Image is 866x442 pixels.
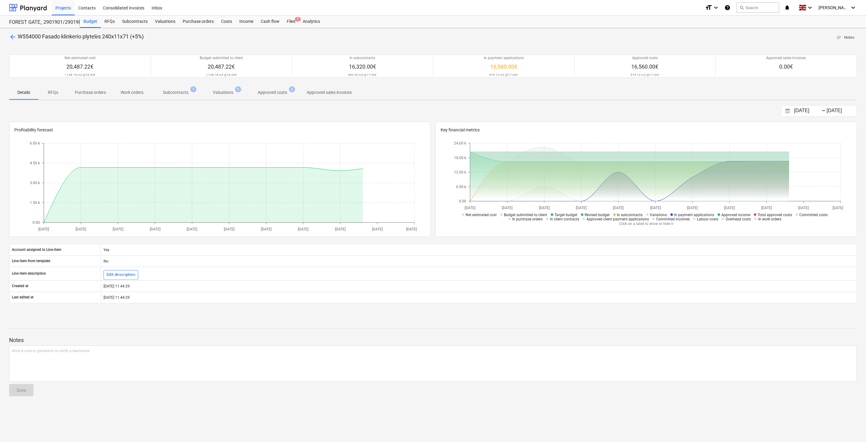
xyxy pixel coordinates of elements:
[187,227,197,231] tspan: [DATE]
[235,86,241,92] span: 2
[30,141,40,145] tspan: 6.00 k
[283,16,299,28] div: Files
[348,73,377,77] p: 960.00 m2 @ 17.00€
[295,17,301,21] span: 7
[213,89,233,96] p: Valuations
[822,109,826,113] div: -
[766,55,806,61] p: Approved sales invoices
[206,73,237,77] p: 1,138.18 m2 @ 18.00€
[258,89,287,96] p: Approved costs
[217,16,236,28] div: Costs
[466,213,497,217] span: Net estimated cost
[697,217,718,221] span: Labour costs
[406,227,417,231] tspan: [DATE]
[539,206,550,210] tspan: [DATE]
[836,413,866,442] iframe: Chat Widget
[650,206,661,210] tspan: [DATE]
[151,16,179,28] a: Valuations
[257,16,283,28] a: Cash flow
[307,89,352,96] p: Approved sales invoices
[632,63,659,70] span: 16,560.00€
[9,19,72,26] div: FOREST GATE_ 2901901/2901902/2901903
[806,4,814,11] i: keyboard_arrow_down
[793,107,824,115] input: Start Date
[190,86,196,92] span: 1
[454,156,466,160] tspan: 18.00 k
[104,270,138,280] button: Edit description
[758,217,781,221] span: In work orders
[101,256,857,266] div: No
[779,63,793,70] span: 0.00€
[101,16,118,28] a: RFQs
[30,181,40,185] tspan: 3.00 k
[687,206,698,210] tspan: [DATE]
[585,213,610,217] span: Revised budget
[456,185,466,189] tspan: 6.00 k
[65,73,96,77] p: 1,138.18 m2 @ 18.00€
[9,33,16,41] span: arrow_back
[236,16,257,28] a: Income
[850,4,857,11] i: keyboard_arrow_down
[80,16,101,28] a: Budget
[761,206,772,210] tspan: [DATE]
[30,201,40,205] tspan: 1.50 k
[12,258,50,264] p: Line-item from template
[512,217,543,221] span: In purchase orders
[101,281,857,291] div: [DATE] 11:44:29
[113,227,123,231] tspan: [DATE]
[504,213,547,217] span: Budget submitted to client
[65,55,96,61] p: Net estimated cost
[459,199,466,203] tspan: 0.00
[722,213,751,217] span: Approved income
[150,227,160,231] tspan: [DATE]
[441,127,852,133] p: Key financial metrics
[118,16,151,28] a: Subcontracts
[454,170,466,174] tspan: 12.00 k
[200,55,243,61] p: Budget submitted to client
[484,55,524,61] p: In payment applications
[350,55,375,61] p: In subcontracts
[299,16,324,28] div: Analytics
[726,217,751,221] span: Overhead costs
[724,206,735,210] tspan: [DATE]
[617,213,643,217] span: In subcontracts
[283,16,299,28] a: Files7
[586,217,649,221] span: Approved client payment applications
[836,35,842,40] span: notes
[75,89,106,96] p: Purchase orders
[783,108,793,115] button: Interact with the calendar and add the check-in date for your trip.
[800,213,828,217] span: Committed costs
[818,5,849,10] span: [PERSON_NAME]
[76,227,86,231] tspan: [DATE]
[33,220,40,225] tspan: 0.00
[737,2,779,13] button: Search
[656,217,690,221] span: Committed incomes
[9,337,857,344] p: Notes
[298,227,308,231] tspan: [DATE]
[833,206,843,210] tspan: [DATE]
[489,73,518,77] p: 974.12 m2 @ 17.00€
[12,271,46,276] p: Line-item description
[502,206,512,210] tspan: [DATE]
[12,283,28,289] p: Created at
[372,227,382,231] tspan: [DATE]
[46,89,60,96] p: RFQs
[224,227,234,231] tspan: [DATE]
[289,86,295,92] span: 2
[555,213,578,217] span: Target budget
[179,16,217,28] a: Purchase orders
[632,55,658,61] p: Approved costs
[613,206,624,210] tspan: [DATE]
[758,213,792,217] span: Total approved costs
[14,127,425,133] p: Profitability forecast
[650,213,667,217] span: Variations
[12,247,61,252] p: Account assigned to Line-item
[712,4,720,11] i: keyboard_arrow_down
[550,217,579,221] span: In client contracts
